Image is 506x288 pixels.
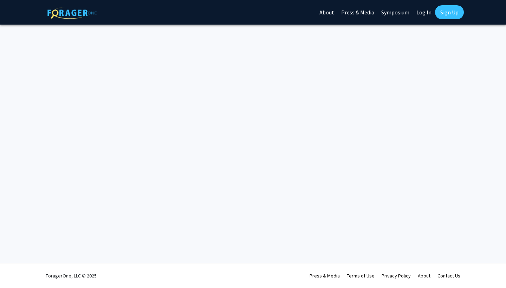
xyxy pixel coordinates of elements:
iframe: Chat [476,256,501,283]
a: Sign Up [435,5,464,19]
a: Terms of Use [347,273,375,279]
a: Press & Media [310,273,340,279]
a: About [418,273,430,279]
a: Contact Us [437,273,460,279]
a: Privacy Policy [382,273,411,279]
div: ForagerOne, LLC © 2025 [46,263,97,288]
img: ForagerOne Logo [47,7,97,19]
